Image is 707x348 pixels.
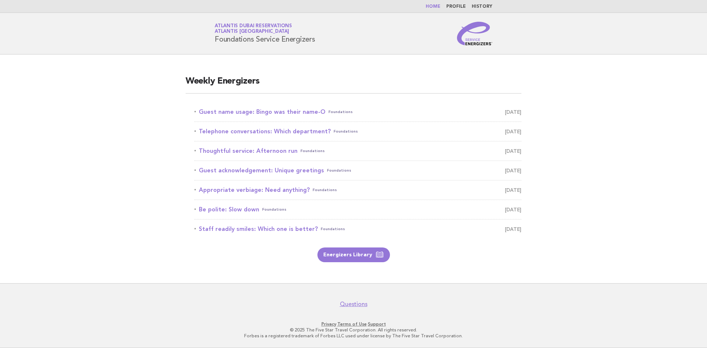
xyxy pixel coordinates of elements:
[262,204,286,215] span: Foundations
[317,247,390,262] a: Energizers Library
[194,224,521,234] a: Staff readily smiles: Which one is better?Foundations [DATE]
[194,165,521,176] a: Guest acknowledgement: Unique greetingsFoundations [DATE]
[321,321,336,327] a: Privacy
[128,321,579,327] p: · ·
[128,333,579,339] p: Forbes is a registered trademark of Forbes LLC used under license by The Five Star Travel Corpora...
[505,224,521,234] span: [DATE]
[327,165,351,176] span: Foundations
[194,146,521,156] a: Thoughtful service: Afternoon runFoundations [DATE]
[446,4,466,9] a: Profile
[368,321,386,327] a: Support
[457,22,492,45] img: Service Energizers
[194,107,521,117] a: Guest name usage: Bingo was their name-OFoundations [DATE]
[186,75,521,94] h2: Weekly Energizers
[215,24,292,34] a: Atlantis Dubai ReservationsAtlantis [GEOGRAPHIC_DATA]
[505,165,521,176] span: [DATE]
[313,185,337,195] span: Foundations
[194,185,521,195] a: Appropriate verbiage: Need anything?Foundations [DATE]
[300,146,325,156] span: Foundations
[472,4,492,9] a: History
[194,204,521,215] a: Be polite: Slow downFoundations [DATE]
[215,29,289,34] span: Atlantis [GEOGRAPHIC_DATA]
[334,126,358,137] span: Foundations
[340,300,367,308] a: Questions
[128,327,579,333] p: © 2025 The Five Star Travel Corporation. All rights reserved.
[321,224,345,234] span: Foundations
[215,24,315,43] h1: Foundations Service Energizers
[194,126,521,137] a: Telephone conversations: Which department?Foundations [DATE]
[505,146,521,156] span: [DATE]
[505,107,521,117] span: [DATE]
[505,185,521,195] span: [DATE]
[328,107,353,117] span: Foundations
[426,4,440,9] a: Home
[337,321,367,327] a: Terms of Use
[505,204,521,215] span: [DATE]
[505,126,521,137] span: [DATE]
